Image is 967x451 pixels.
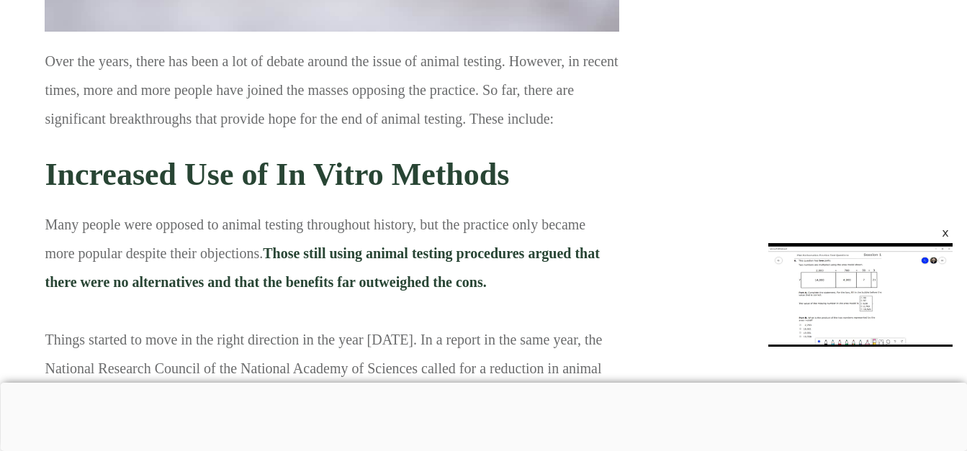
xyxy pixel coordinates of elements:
iframe: Advertisement [122,383,845,447]
span: Those still using animal testing procedures argued that there were no alternatives and that the b... [45,245,600,290]
div: x [940,227,951,239]
div: Video Player [768,243,953,347]
p: Over the years, there has been a lot of debate around the issue of animal testing. However, in re... [45,47,619,144]
p: Many people were opposed to animal testing throughout history, but the practice only became more ... [45,210,619,451]
strong: Increased Use of In Vitro Methods [45,157,510,192]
